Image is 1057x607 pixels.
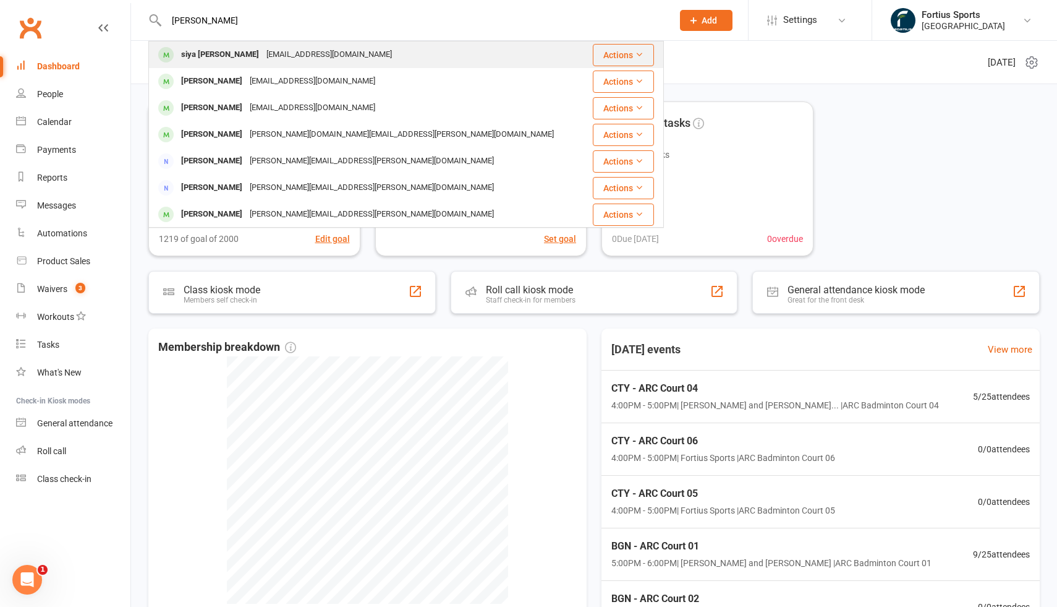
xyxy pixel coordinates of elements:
[486,284,575,296] div: Roll call kiosk mode
[246,179,498,197] div: [PERSON_NAME][EMAIL_ADDRESS][PERSON_NAME][DOMAIN_NAME]
[246,126,558,144] div: [PERSON_NAME][DOMAIN_NAME][EMAIL_ADDRESS][PERSON_NAME][DOMAIN_NAME]
[601,338,690,361] h3: [DATE] events
[611,433,835,449] span: CTY - ARC Court 06
[263,46,396,64] div: [EMAIL_ADDRESS][DOMAIN_NAME]
[246,205,498,223] div: [PERSON_NAME][EMAIL_ADDRESS][PERSON_NAME][DOMAIN_NAME]
[16,80,130,108] a: People
[15,12,46,43] a: Clubworx
[973,390,1030,403] span: 5 / 25 attendees
[783,6,817,34] span: Settings
[611,398,939,412] span: 4:00PM - 5:00PM | [PERSON_NAME] and [PERSON_NAME]... | ARC Badminton Court 04
[37,474,91,484] div: Class check-in
[922,9,1005,20] div: Fortius Sports
[75,283,85,293] span: 3
[593,204,654,226] button: Actions
[246,152,498,170] div: [PERSON_NAME][EMAIL_ADDRESS][PERSON_NAME][DOMAIN_NAME]
[37,228,87,238] div: Automations
[611,591,835,607] span: BGN - ARC Court 02
[16,303,130,331] a: Workouts
[177,126,246,144] div: [PERSON_NAME]
[184,284,260,296] div: Class kiosk mode
[593,177,654,199] button: Actions
[988,55,1016,70] span: [DATE]
[37,368,82,377] div: What's New
[611,486,835,502] span: CTY - ARC Court 05
[978,495,1030,509] span: 0 / 0 attendees
[702,15,717,25] span: Add
[37,284,67,294] div: Waivers
[16,136,130,164] a: Payments
[593,71,654,93] button: Actions
[16,248,130,275] a: Product Sales
[787,296,925,304] div: Great for the front desk
[163,12,664,29] input: Search...
[611,381,939,397] span: CTY - ARC Court 04
[767,232,803,246] span: 0 overdue
[486,296,575,304] div: Staff check-in for members
[37,312,74,322] div: Workouts
[922,20,1005,32] div: [GEOGRAPHIC_DATA]
[16,331,130,359] a: Tasks
[184,296,260,304] div: Members self check-in
[16,359,130,387] a: What's New
[16,275,130,303] a: Waivers 3
[16,108,130,136] a: Calendar
[593,124,654,146] button: Actions
[978,442,1030,456] span: 0 / 0 attendees
[177,99,246,117] div: [PERSON_NAME]
[37,145,76,155] div: Payments
[158,338,296,356] span: Membership breakdown
[37,173,67,183] div: Reports
[12,565,42,595] iframe: Intercom live chat
[37,256,90,266] div: Product Sales
[38,565,48,575] span: 1
[37,340,59,350] div: Tasks
[37,446,66,456] div: Roll call
[159,232,239,246] span: 1219 of goal of 2000
[16,53,130,80] a: Dashboard
[593,44,654,66] button: Actions
[544,232,576,246] button: Set goal
[37,418,112,428] div: General attendance
[177,205,246,223] div: [PERSON_NAME]
[611,556,932,570] span: 5:00PM - 6:00PM | [PERSON_NAME] and [PERSON_NAME] | ARC Badminton Court 01
[37,89,63,99] div: People
[246,99,379,117] div: [EMAIL_ADDRESS][DOMAIN_NAME]
[315,232,350,246] button: Edit goal
[611,504,835,517] span: 4:00PM - 5:00PM | Fortius Sports | ARC Badminton Court 05
[988,342,1032,357] a: View more
[612,232,659,246] span: 0 Due [DATE]
[16,220,130,248] a: Automations
[37,200,76,210] div: Messages
[973,548,1030,561] span: 9 / 25 attendees
[787,284,925,296] div: General attendance kiosk mode
[177,152,246,170] div: [PERSON_NAME]
[16,192,130,220] a: Messages
[37,61,80,71] div: Dashboard
[16,465,130,493] a: Class kiosk mode
[177,179,246,197] div: [PERSON_NAME]
[37,117,72,127] div: Calendar
[593,97,654,119] button: Actions
[16,437,130,465] a: Roll call
[246,72,379,90] div: [EMAIL_ADDRESS][DOMAIN_NAME]
[177,72,246,90] div: [PERSON_NAME]
[611,538,932,554] span: BGN - ARC Court 01
[16,410,130,437] a: General attendance kiosk mode
[593,150,654,173] button: Actions
[891,8,915,33] img: thumb_image1743802567.png
[177,46,263,64] div: siya [PERSON_NAME]
[16,164,130,192] a: Reports
[680,10,732,31] button: Add
[611,451,835,465] span: 4:00PM - 5:00PM | Fortius Sports | ARC Badminton Court 06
